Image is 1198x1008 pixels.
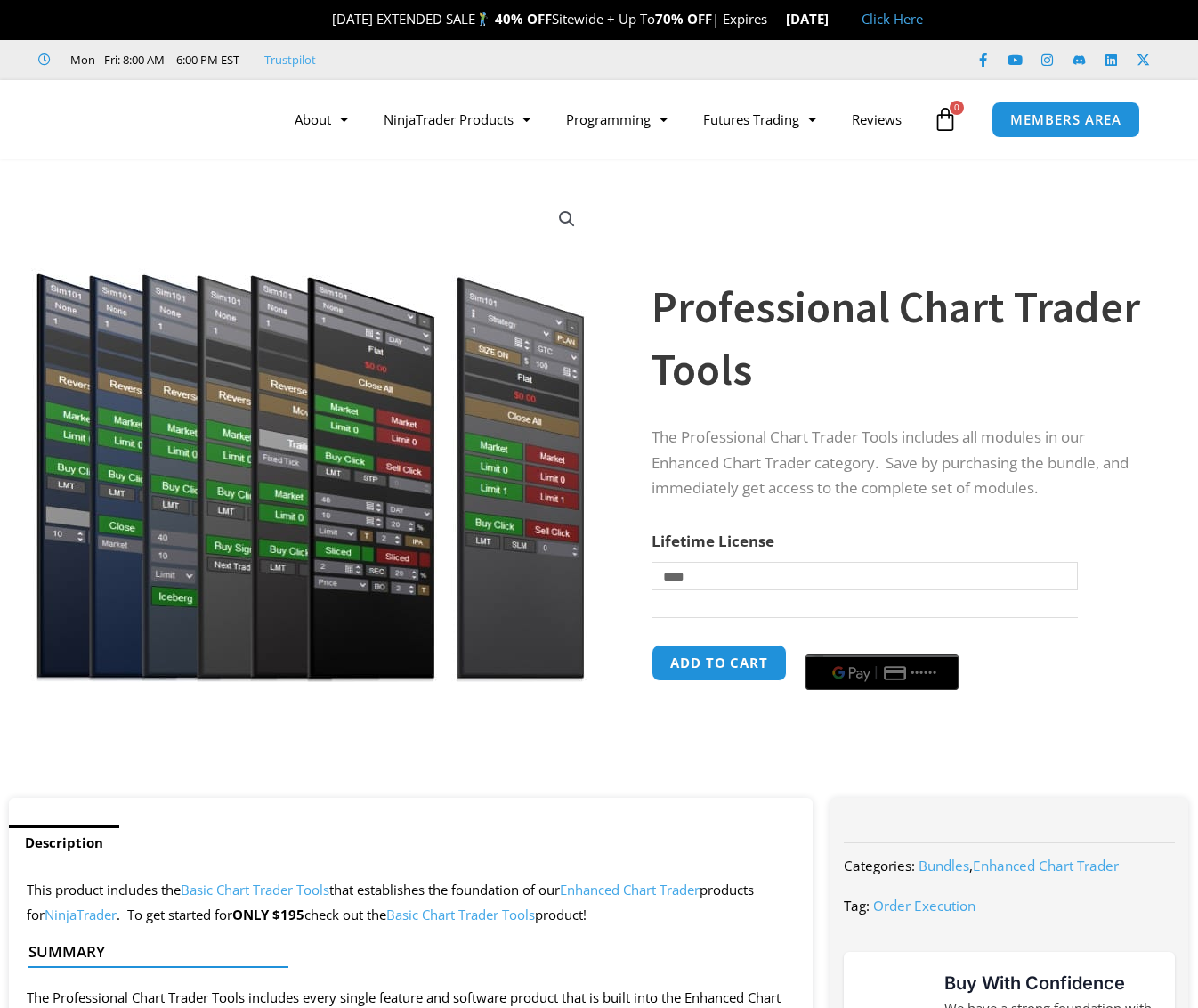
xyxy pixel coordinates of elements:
[655,10,712,28] strong: 70% OFF
[313,10,785,28] span: [DATE] EXTENDED SALE Sitewide + Up To | Expires
[24,190,596,682] img: ProfessionalToolsBundlePage
[551,203,583,235] a: View full-screen image gallery
[1010,113,1121,126] span: MEMBERS AREA
[919,857,1119,874] span: ,
[28,943,779,961] h4: Summary
[768,12,781,26] img: ⌛
[27,878,795,928] p: This product includes the that establishes the foundation of our products for . To get started for
[548,99,685,140] a: Programming
[304,906,587,923] span: check out the product!
[862,10,923,28] a: Click Here
[834,99,919,140] a: Reviews
[685,99,834,140] a: Futures Trading
[844,897,870,915] span: Tag:
[919,857,969,874] a: Bundles
[277,99,928,140] nav: Menu
[560,881,700,898] a: Enhanced Chart Trader
[652,531,774,551] label: Lifetime License
[992,102,1140,138] a: MEMBERS AREA
[944,970,1157,996] h3: Buy With Confidence
[805,654,959,690] button: Buy with GPay
[652,276,1153,401] h1: Professional Chart Trader Tools
[9,825,119,860] a: Description
[48,87,239,151] img: LogoAI | Affordable Indicators – NinjaTrader
[652,425,1153,502] p: The Professional Chart Trader Tools includes all modules in our Enhanced Chart Trader category. S...
[45,906,117,923] a: NinjaTrader
[844,857,915,874] span: Categories:
[873,897,975,915] a: Order Execution
[973,857,1119,874] a: Enhanced Chart Trader
[366,99,548,140] a: NinjaTrader Products
[386,906,535,923] a: Basic Chart Trader Tools
[906,93,984,145] a: 0
[802,642,962,644] iframe: Secure payment input frame
[786,10,844,28] strong: [DATE]
[495,10,552,28] strong: 40% OFF
[652,645,787,681] button: Add to cart
[277,99,366,140] a: About
[264,49,316,70] a: Trustpilot
[232,906,304,923] strong: ONLY $195
[830,12,843,26] img: 🏭
[181,881,329,898] a: Basic Chart Trader Tools
[476,12,490,26] img: 🏌️‍♂️
[66,49,239,70] span: Mon - Fri: 8:00 AM – 6:00 PM EST
[950,101,964,115] span: 0
[318,12,331,26] img: 🎉
[911,667,937,679] text: ••••••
